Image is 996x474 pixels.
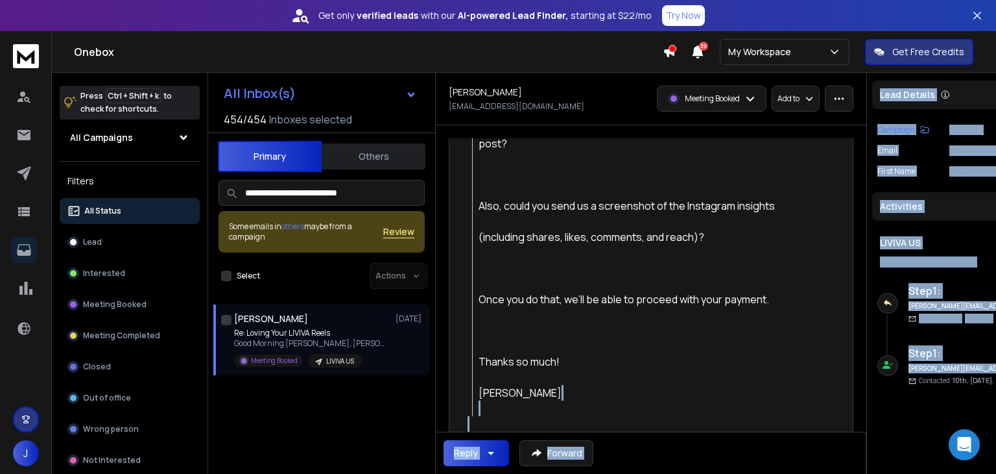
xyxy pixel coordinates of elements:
button: Closed [60,354,200,380]
button: All Status [60,198,200,224]
button: Reply [444,440,509,466]
label: Select [237,271,260,281]
button: Campaign [877,125,929,135]
span: 4th, set. [965,314,992,323]
p: Press to check for shortcuts. [80,90,172,116]
p: Lead [83,237,102,247]
button: Meeting Completed [60,323,200,349]
button: Lead [60,229,200,255]
button: J [13,440,39,466]
h1: All Inbox(s) [224,87,296,100]
button: Primary [218,141,322,172]
p: Wrong person [83,424,139,434]
p: Not Interested [83,455,141,466]
p: Try Now [666,9,701,22]
button: All Inbox(s) [213,81,427,106]
p: Get only with our starting at $22/mo [318,9,652,22]
p: LIVIVA US [326,356,354,366]
p: Meeting Booked [251,356,298,366]
span: 454 / 454 [224,112,267,127]
button: Wrong person [60,416,200,442]
span: Ctrl + Shift + k [106,88,161,103]
button: Out of office [60,385,200,411]
p: Re: Loving Your LIVIVA Reels [234,328,390,338]
button: Others [322,142,425,171]
strong: AI-powered Lead Finder, [458,9,568,22]
p: Get Free Credits [892,45,964,58]
h1: [PERSON_NAME] [449,86,522,99]
h3: Inboxes selected [269,112,352,127]
button: Try Now [662,5,705,26]
p: Good Morning [PERSON_NAME], [PERSON_NAME] has [234,338,390,349]
p: [DATE] [396,314,425,324]
div: Reply [454,447,478,460]
p: Add to [777,94,800,104]
h1: All Campaigns [70,131,133,144]
button: Get Free Credits [865,39,973,65]
p: Contacted [919,376,994,386]
img: logo [13,44,39,68]
p: Meeting Completed [83,331,160,341]
span: others [281,221,304,232]
h3: Filters [60,172,200,190]
p: Meeting Booked [685,94,740,104]
p: Campaign [877,125,915,135]
span: 56 days in sequence [904,256,976,268]
div: Some emails in maybe from a campaign [229,221,383,242]
p: Closed [83,362,111,372]
h1: [PERSON_NAME] [234,312,308,325]
button: Meeting Booked [60,292,200,318]
button: Review [383,225,414,238]
button: Forward [519,440,593,466]
span: 10th, [DATE]. [953,376,994,385]
div: Open Intercom Messenger [949,429,980,460]
p: Email [877,145,897,156]
p: Reply Received [919,314,992,323]
p: Lead Details [880,88,935,101]
button: Not Interested [60,447,200,473]
span: 39 [699,42,708,51]
p: First Name [877,166,916,177]
p: My Workspace [728,45,796,58]
p: Out of office [83,393,131,403]
span: 1 Step [880,256,899,268]
p: [EMAIL_ADDRESS][DOMAIN_NAME] [449,101,584,112]
button: All Campaigns [60,125,200,151]
h1: Onebox [74,44,663,60]
p: All Status [84,206,121,216]
p: Meeting Booked [83,299,147,310]
button: Interested [60,260,200,286]
strong: verified leads [357,9,418,22]
p: Interested [83,268,125,279]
